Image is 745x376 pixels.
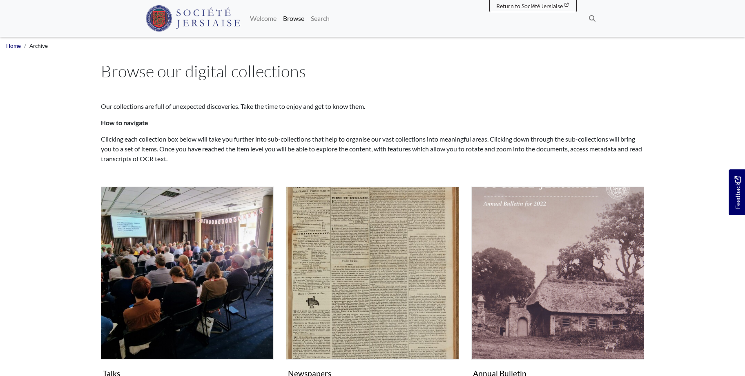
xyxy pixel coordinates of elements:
h1: Browse our digital collections [101,61,644,81]
a: Would you like to provide feedback? [729,169,745,215]
img: Talks [101,187,274,360]
a: Browse [280,10,308,27]
img: Société Jersiaise [146,5,240,32]
p: Our collections are full of unexpected discoveries. Take the time to enjoy and get to know them. [101,101,644,111]
span: Archive [29,43,48,49]
a: Société Jersiaise logo [146,3,240,34]
a: Search [308,10,333,27]
span: Return to Société Jersiaise [496,2,563,9]
strong: How to navigate [101,119,148,126]
img: Annual Bulletin [471,187,644,360]
span: Feedback [733,176,743,209]
a: Welcome [247,10,280,27]
a: Home [6,43,21,49]
p: Clicking each collection box below will take you further into sub-collections that help to organi... [101,134,644,164]
img: Newspapers [286,187,459,360]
